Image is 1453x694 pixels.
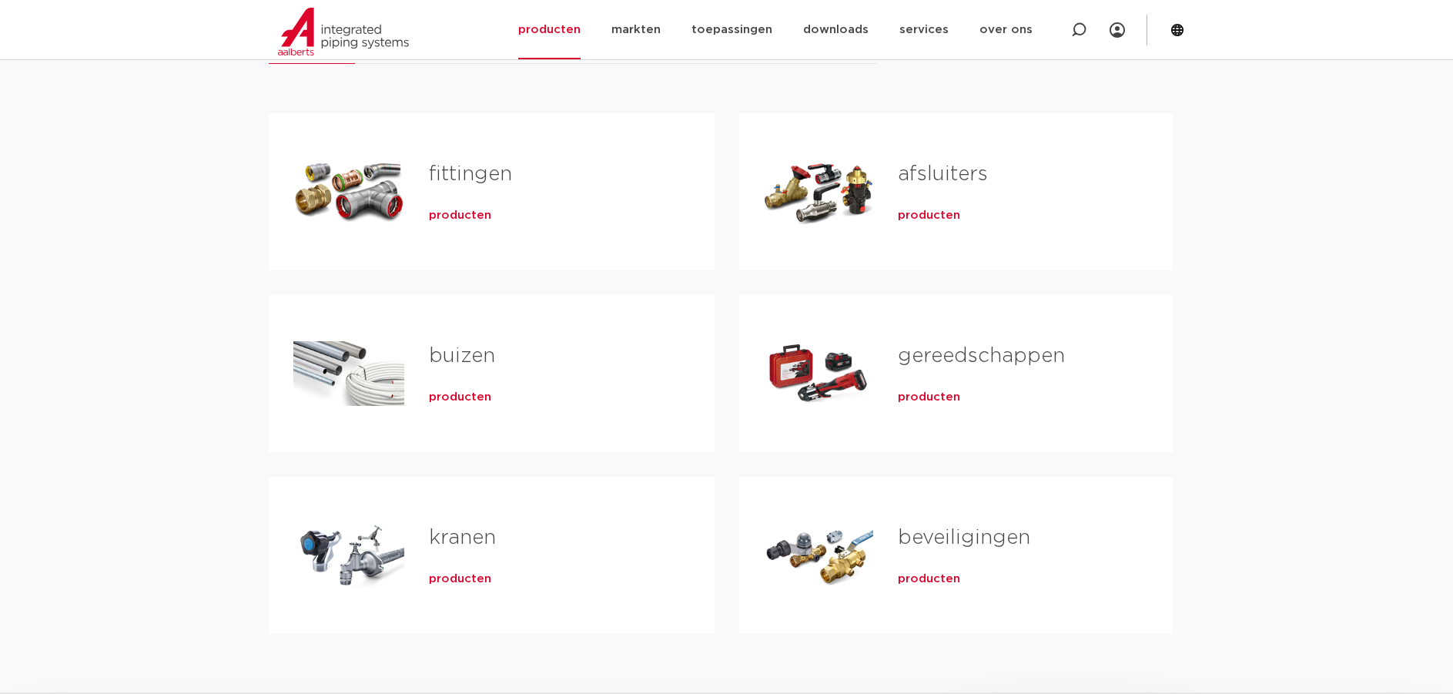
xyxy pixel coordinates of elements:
a: producten [898,208,960,223]
a: producten [429,572,491,587]
a: beveiligingen [898,528,1030,548]
a: producten [898,572,960,587]
a: buizen [429,346,495,366]
div: Tabs. Open items met enter of spatie, sluit af met escape en navigeer met de pijltoetsen. [269,26,1185,659]
a: afsluiters [898,164,988,184]
a: fittingen [429,164,512,184]
a: gereedschappen [898,346,1065,366]
a: producten [429,390,491,405]
a: producten [898,390,960,405]
a: producten [429,208,491,223]
a: kranen [429,528,496,548]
